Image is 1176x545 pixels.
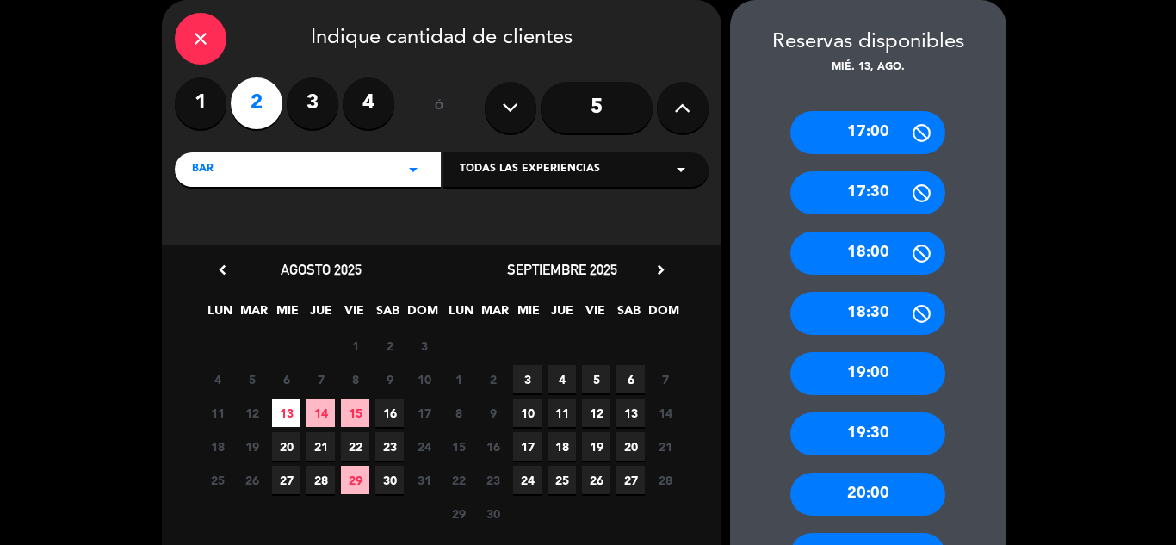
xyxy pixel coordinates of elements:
span: 10 [410,365,438,393]
span: 6 [272,365,300,393]
div: 19:30 [790,412,945,455]
span: septiembre 2025 [507,261,617,278]
span: 13 [272,399,300,427]
span: 29 [341,466,369,494]
span: Todas las experiencias [460,161,600,178]
span: 19 [582,432,610,461]
span: 12 [238,399,266,427]
span: 6 [616,365,645,393]
span: 15 [444,432,473,461]
span: LUN [206,300,234,329]
div: 17:30 [790,171,945,214]
span: 16 [375,399,404,427]
span: 26 [582,466,610,494]
span: 1 [444,365,473,393]
span: 27 [616,466,645,494]
div: mié. 13, ago. [730,59,1006,77]
span: 17 [410,399,438,427]
span: 24 [513,466,542,494]
span: 30 [375,466,404,494]
span: 2 [479,365,507,393]
span: 2 [375,331,404,360]
span: MAR [239,300,268,329]
span: 11 [203,399,232,427]
label: 1 [175,77,226,129]
span: 24 [410,432,438,461]
div: 17:00 [790,111,945,154]
span: 7 [651,365,679,393]
span: 9 [479,399,507,427]
label: 2 [231,77,282,129]
div: 18:30 [790,292,945,335]
span: SAB [374,300,402,329]
span: 30 [479,499,507,528]
span: 3 [513,365,542,393]
span: 21 [306,432,335,461]
span: 23 [479,466,507,494]
span: 1 [341,331,369,360]
span: 25 [548,466,576,494]
span: 8 [444,399,473,427]
span: SAB [615,300,643,329]
div: 18:00 [790,232,945,275]
span: 29 [444,499,473,528]
label: 4 [343,77,394,129]
i: close [190,28,211,49]
span: 20 [616,432,645,461]
span: 22 [444,466,473,494]
span: MIE [514,300,542,329]
span: 4 [548,365,576,393]
span: VIE [581,300,610,329]
span: 14 [306,399,335,427]
span: 5 [238,365,266,393]
span: 16 [479,432,507,461]
i: arrow_drop_down [403,159,424,180]
span: 20 [272,432,300,461]
span: 31 [410,466,438,494]
span: agosto 2025 [281,261,362,278]
span: 26 [238,466,266,494]
span: BAR [192,161,214,178]
span: DOM [407,300,436,329]
span: 19 [238,432,266,461]
span: MIE [273,300,301,329]
span: DOM [648,300,677,329]
span: 11 [548,399,576,427]
span: 22 [341,432,369,461]
span: 17 [513,432,542,461]
span: 18 [548,432,576,461]
label: 3 [287,77,338,129]
i: arrow_drop_down [671,159,691,180]
span: 3 [410,331,438,360]
span: 13 [616,399,645,427]
span: 18 [203,432,232,461]
span: 8 [341,365,369,393]
span: 25 [203,466,232,494]
span: 9 [375,365,404,393]
span: 5 [582,365,610,393]
div: ó [412,77,467,138]
span: JUE [306,300,335,329]
span: 28 [651,466,679,494]
span: 21 [651,432,679,461]
span: 7 [306,365,335,393]
div: Indique cantidad de clientes [175,13,709,65]
span: MAR [480,300,509,329]
span: 23 [375,432,404,461]
span: 10 [513,399,542,427]
span: 27 [272,466,300,494]
div: Reservas disponibles [730,26,1006,59]
i: chevron_left [214,261,232,279]
div: 20:00 [790,473,945,516]
span: 15 [341,399,369,427]
span: VIE [340,300,368,329]
span: 28 [306,466,335,494]
span: 4 [203,365,232,393]
span: 14 [651,399,679,427]
i: chevron_right [652,261,670,279]
span: LUN [447,300,475,329]
span: 12 [582,399,610,427]
span: JUE [548,300,576,329]
div: 19:00 [790,352,945,395]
